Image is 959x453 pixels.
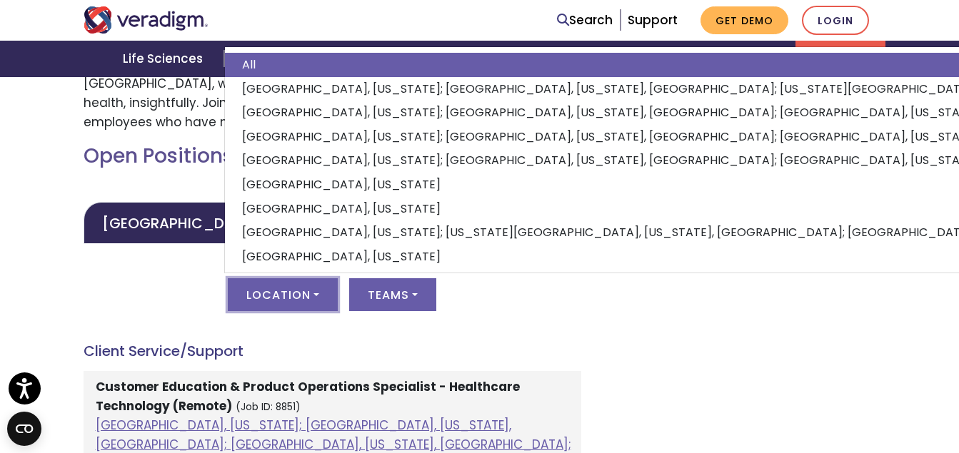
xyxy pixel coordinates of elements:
a: Support [628,11,678,29]
a: Healthcare Providers [396,41,563,77]
a: About Us [795,41,885,77]
a: Get Demo [701,6,788,34]
a: Health IT Vendors [563,41,709,77]
small: (Job ID: 8851) [236,400,301,414]
img: Veradigm logo [84,6,209,34]
strong: Customer Education & Product Operations Specialist - Healthcare Technology (Remote) [96,378,520,414]
a: [GEOGRAPHIC_DATA] [84,202,278,244]
a: Login [802,6,869,35]
a: Life Sciences [106,41,224,77]
a: Health Plans + Payers [224,41,395,77]
h2: Open Positions [84,144,581,168]
a: Search [557,11,613,30]
button: Open CMP widget [7,412,41,446]
button: Location [228,278,338,311]
button: Teams [349,278,436,311]
a: Insights [709,41,795,77]
h4: Client Service/Support [84,342,581,360]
